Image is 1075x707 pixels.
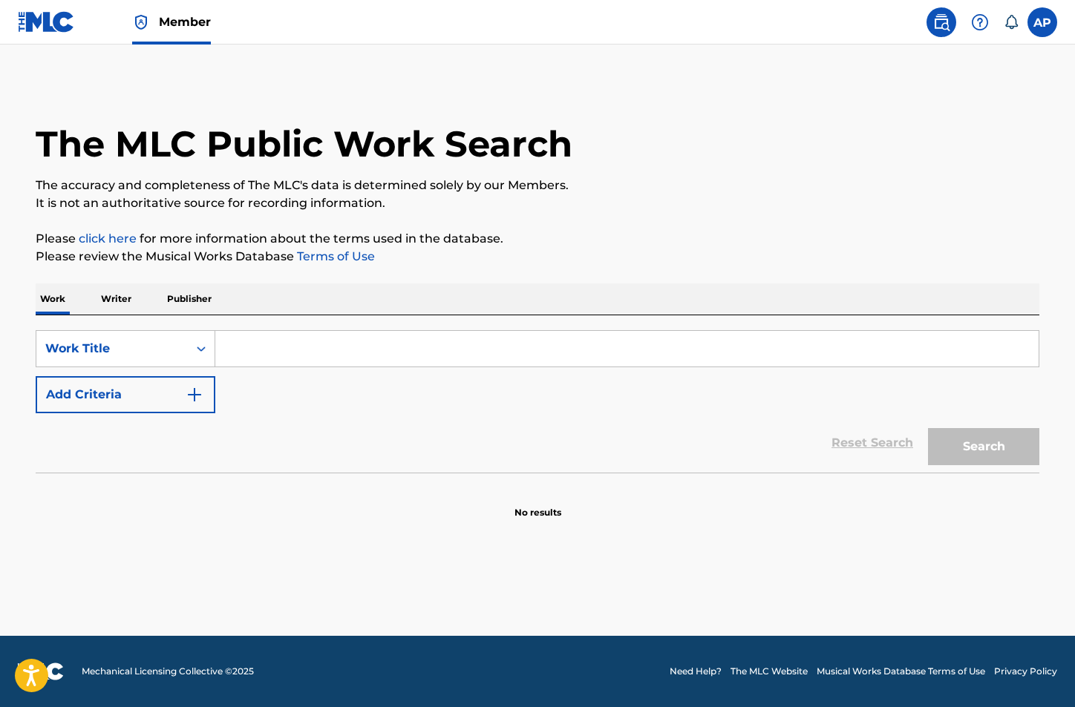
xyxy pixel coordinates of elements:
[294,249,375,263] a: Terms of Use
[994,665,1057,678] a: Privacy Policy
[817,665,985,678] a: Musical Works Database Terms of Use
[36,376,215,413] button: Add Criteria
[18,11,75,33] img: MLC Logo
[82,665,254,678] span: Mechanical Licensing Collective © 2025
[971,13,989,31] img: help
[932,13,950,31] img: search
[36,177,1039,194] p: The accuracy and completeness of The MLC's data is determined solely by our Members.
[36,248,1039,266] p: Please review the Musical Works Database
[1027,7,1057,37] div: User Menu
[45,340,179,358] div: Work Title
[36,194,1039,212] p: It is not an authoritative source for recording information.
[965,7,995,37] div: Help
[927,7,956,37] a: Public Search
[163,283,216,315] p: Publisher
[36,122,572,166] h1: The MLC Public Work Search
[97,283,136,315] p: Writer
[132,13,150,31] img: Top Rightsholder
[186,386,203,404] img: 9d2ae6d4665cec9f34b9.svg
[1001,636,1075,707] iframe: Chat Widget
[731,665,808,678] a: The MLC Website
[36,330,1039,473] form: Search Form
[514,488,561,519] p: No results
[36,230,1039,248] p: Please for more information about the terms used in the database.
[18,662,64,680] img: logo
[670,665,722,678] a: Need Help?
[159,13,211,30] span: Member
[1004,15,1019,30] div: Notifications
[79,231,137,246] a: click here
[36,283,70,315] p: Work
